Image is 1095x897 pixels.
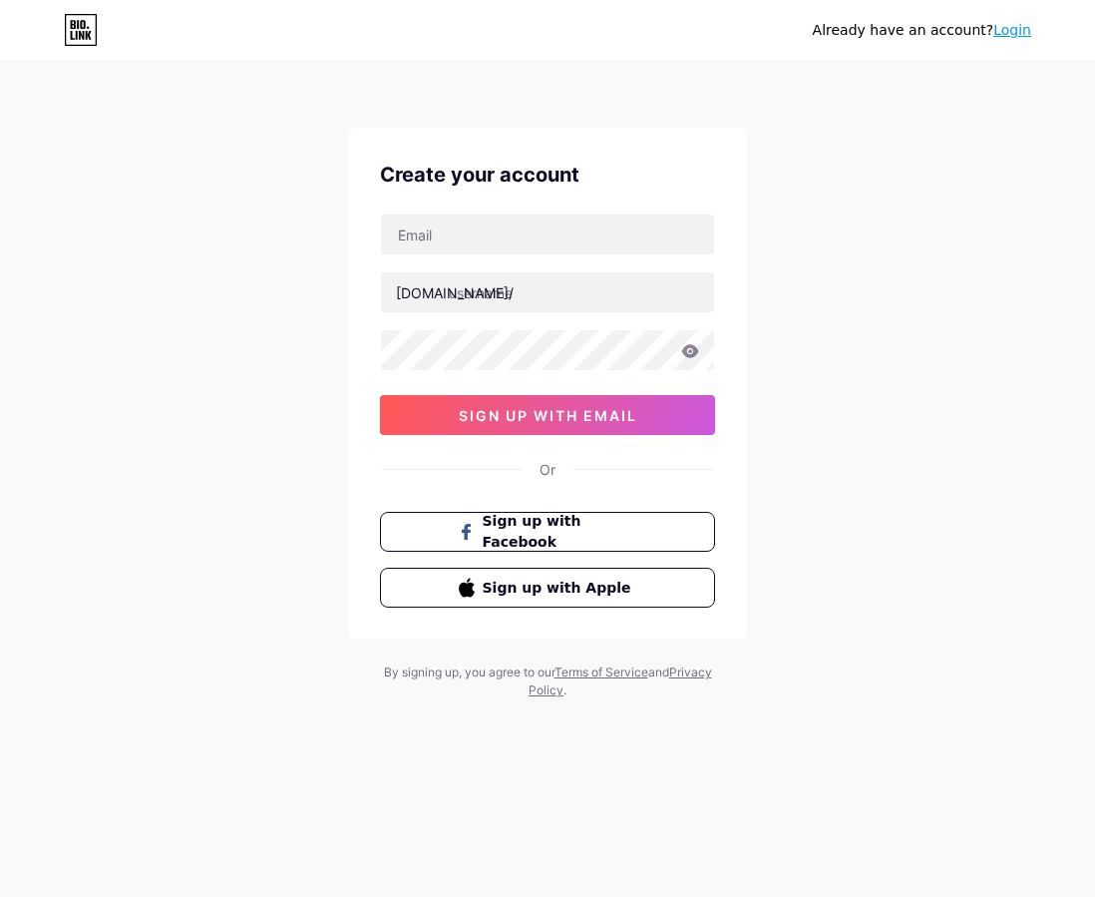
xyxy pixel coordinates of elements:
[540,459,555,480] div: Or
[993,22,1031,38] a: Login
[381,272,714,312] input: username
[381,215,714,254] input: Email
[380,160,715,190] div: Create your account
[396,282,514,303] div: [DOMAIN_NAME]/
[380,395,715,435] button: sign up with email
[378,664,717,699] div: By signing up, you agree to our and .
[483,578,637,599] span: Sign up with Apple
[554,665,648,679] a: Terms of Service
[459,407,637,424] span: sign up with email
[380,568,715,608] button: Sign up with Apple
[380,512,715,552] button: Sign up with Facebook
[483,511,637,553] span: Sign up with Facebook
[813,20,1031,41] div: Already have an account?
